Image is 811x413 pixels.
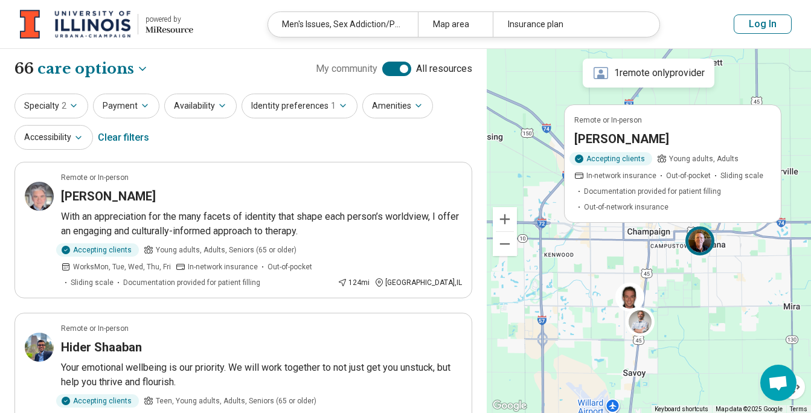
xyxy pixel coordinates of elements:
div: Clear filters [98,123,149,152]
span: Young adults, Adults, Seniors (65 or older) [156,245,297,255]
button: Availability [164,94,237,118]
button: Amenities [362,94,433,118]
span: Out-of-pocket [666,170,711,181]
div: powered by [146,14,193,25]
span: Out-of-network insurance [584,202,668,213]
span: Young adults, Adults [669,153,739,164]
button: Payment [93,94,159,118]
div: Accepting clients [56,243,139,257]
h3: [PERSON_NAME] [61,188,156,205]
h1: 66 [14,59,149,79]
button: Care options [37,59,149,79]
p: Remote or In-person [574,115,642,126]
span: 1 [331,100,336,112]
div: 124 mi [338,277,370,288]
p: Remote or In-person [61,172,129,183]
span: Documentation provided for patient filling [123,277,260,288]
div: Accepting clients [56,394,139,408]
button: Zoom out [493,232,517,256]
span: Works Mon, Tue, Wed, Thu, Fri [73,261,171,272]
span: Documentation provided for patient filling [584,186,721,197]
div: Men's Issues, Sex Addiction/Pornography Concerns [268,12,418,37]
button: Identity preferences1 [242,94,357,118]
span: Sliding scale [71,277,114,288]
button: Log In [734,14,792,34]
span: care options [37,59,134,79]
span: Map data ©2025 Google [716,406,783,412]
img: University of Illinois at Urbana-Champaign [20,10,130,39]
span: All resources [416,62,472,76]
p: Remote or In-person [61,323,129,334]
h3: Hider Shaaban [61,339,142,356]
span: Out-of-pocket [268,261,312,272]
div: 1 remote only provider [583,59,714,88]
button: Specialty2 [14,94,88,118]
div: Map area [418,12,493,37]
div: Open chat [760,365,797,401]
div: Insurance plan [493,12,643,37]
div: Accepting clients [569,152,652,165]
span: In-network insurance [586,170,656,181]
p: Your emotional wellbeing is our priority. We will work together to not just get you unstuck, but ... [61,360,462,389]
span: Teen, Young adults, Adults, Seniors (65 or older) [156,395,316,406]
h3: [PERSON_NAME] [574,130,669,147]
div: [GEOGRAPHIC_DATA] , IL [374,277,462,288]
span: Sliding scale [720,170,763,181]
button: Zoom in [493,207,517,231]
span: My community [316,62,377,76]
a: Terms (opens in new tab) [790,406,807,412]
span: 2 [62,100,66,112]
a: University of Illinois at Urbana-Champaignpowered by [19,10,193,39]
p: With an appreciation for the many facets of identity that shape each person’s worldview, I offer ... [61,210,462,239]
span: In-network insurance [188,261,258,272]
button: Accessibility [14,125,93,150]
